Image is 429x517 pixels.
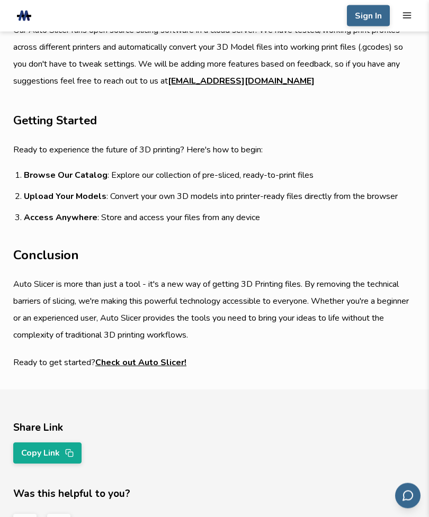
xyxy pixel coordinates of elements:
li: : Convert your own 3D models into printer-ready files directly from the browser [24,191,416,203]
button: Copy Link [13,443,82,464]
p: Ready to get started? [13,355,416,371]
li: : Explore our collection of pre-sliced, ready-to-print files [24,169,416,182]
button: Send feedback via email [395,483,421,509]
a: Check out Auto Slicer! [95,355,186,371]
strong: Upload Your Models [24,191,106,203]
strong: Browse Our Catalog [24,170,108,182]
h5: Was this helpful to you? [13,485,416,504]
button: mobile navigation menu [402,11,412,21]
li: : Store and access your files from any device [24,212,416,224]
p: Auto Slicer is more than just a tool - it's a new way of getting 3D Printing files. By removing t... [13,276,416,344]
a: [EMAIL_ADDRESS][DOMAIN_NAME] [168,73,315,90]
h3: Getting Started [13,112,416,131]
h5: Share Link [13,419,416,438]
p: Ready to experience the future of 3D printing? Here's how to begin: [13,142,416,159]
strong: Access Anywhere [24,212,97,224]
button: Sign In [347,5,390,26]
h2: Conclusion [13,247,416,265]
p: Our Auto Slicer runs open source slicing software in a cloud server. We have tested/working print... [13,22,416,90]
